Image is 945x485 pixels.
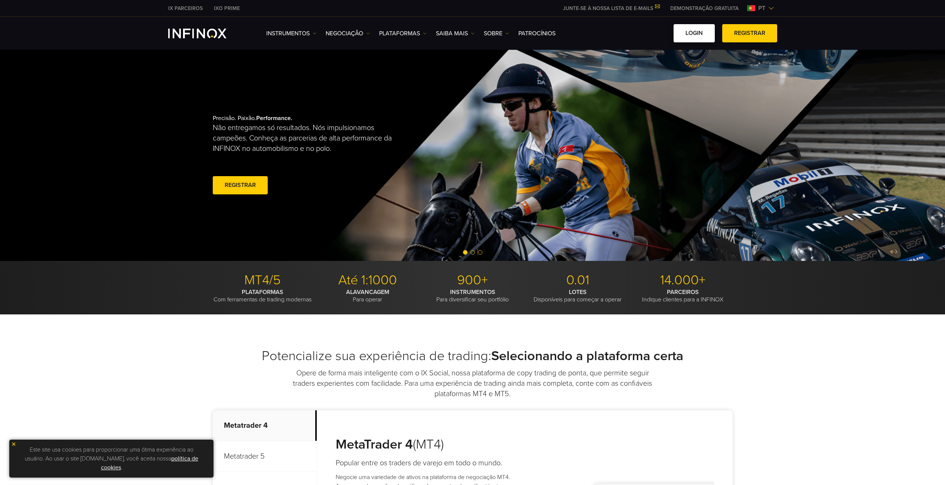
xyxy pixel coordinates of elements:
[436,29,475,38] a: Saiba mais
[336,436,513,453] h3: (MT4)
[665,4,744,12] a: INFINOX MENU
[213,176,268,194] a: Registrar
[213,103,447,208] div: Precisão. Paixão.
[11,442,16,447] img: yellow close icon
[491,348,683,364] strong: Selecionando a plataforma certa
[667,288,699,296] strong: PARCEIROS
[213,441,317,472] p: Metatrader 5
[256,114,292,122] strong: Performance.
[242,288,283,296] strong: PLATAFORMAS
[423,272,522,288] p: 900+
[213,410,317,441] p: Metatrader 4
[326,29,370,38] a: NEGOCIAÇÃO
[213,288,312,303] p: Com ferramentas de trading modernas
[213,348,733,364] h2: Potencialize sua experiência de trading:
[484,29,509,38] a: SOBRE
[213,123,400,154] p: Não entregamos só resultados. Nós impulsionamos campeões. Conheça as parcerias de alta performanc...
[266,29,316,38] a: Instrumentos
[208,4,245,12] a: INFINOX
[168,29,244,38] a: INFINOX Logo
[13,443,210,474] p: Este site usa cookies para proporcionar uma ótima experiência ao usuário. Ao usar o site [DOMAIN_...
[336,458,513,468] h4: Popular entre os traders de varejo em todo o mundo.
[318,272,417,288] p: Até 1:1000
[569,288,587,296] strong: LOTES
[470,250,475,255] span: Go to slide 2
[336,436,413,452] strong: MetaTrader 4
[518,29,555,38] a: Patrocínios
[318,288,417,303] p: Para operar
[528,288,628,303] p: Disponíveis para começar a operar
[755,4,768,13] span: pt
[633,288,733,303] p: Indique clientes para a INFINOX
[478,250,482,255] span: Go to slide 3
[346,288,389,296] strong: ALAVANCAGEM
[674,24,715,42] a: Login
[293,368,653,399] p: Opere de forma mais inteligente com o IX Social, nossa plataforma de copy trading de ponta, que p...
[163,4,208,12] a: INFINOX
[213,272,312,288] p: MT4/5
[423,288,522,303] p: Para diversificar seu portfólio
[379,29,427,38] a: PLATAFORMAS
[557,5,665,12] a: JUNTE-SE À NOSSA LISTA DE E-MAILS
[450,288,495,296] strong: INSTRUMENTOS
[528,272,628,288] p: 0.01
[722,24,777,42] a: Registrar
[463,250,467,255] span: Go to slide 1
[633,272,733,288] p: 14.000+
